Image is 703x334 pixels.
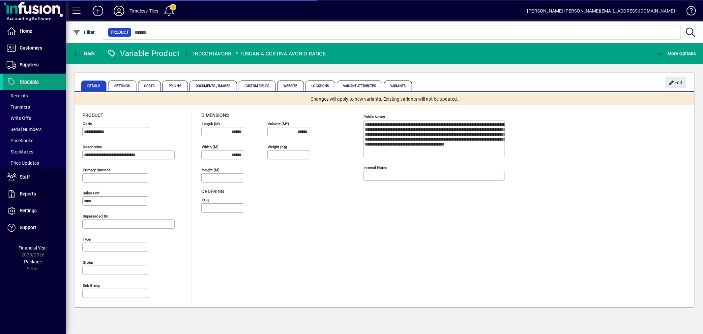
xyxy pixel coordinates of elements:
mat-label: EOQ [202,198,209,202]
mat-label: Sales unit [83,191,100,195]
a: Suppliers [3,57,66,73]
mat-label: Height (m) [202,168,220,172]
span: Product [111,29,129,36]
button: More Options [655,48,698,59]
span: Settings [108,81,136,91]
app-page-header-button: Back [66,48,102,59]
a: Transfers [3,101,66,113]
mat-label: Width (m) [202,145,219,149]
mat-label: Description [83,145,102,149]
mat-label: Volume (m ) [268,121,289,126]
a: Customers [3,40,66,56]
button: Add [87,5,108,17]
a: Serial Numbers [3,124,66,135]
mat-label: Primary barcode [83,168,111,172]
span: Transfers [7,104,30,110]
a: Home [3,23,66,40]
mat-label: Sub group [83,283,100,288]
mat-label: Public Notes [364,115,385,119]
div: Timeless Tiles [130,6,158,16]
span: Back [73,51,95,56]
mat-label: Internal Notes [364,165,387,170]
span: Edit [669,77,683,88]
mat-label: Type [83,237,91,242]
div: INDCORTAVORR - * TUSCANIA CORTINA AVORIO RANGE [193,49,326,59]
span: Staff [20,174,30,180]
span: Stocktakes [7,149,33,154]
span: Filter [73,30,95,35]
mat-label: Code [83,121,92,126]
a: Receipts [3,90,66,101]
span: Suppliers [20,62,39,67]
span: Customers [20,45,42,50]
span: Details [81,81,106,91]
a: Write Offs [3,113,66,124]
span: Variant Attributes [337,81,382,91]
mat-label: Length (m) [202,121,220,126]
span: Home [20,28,32,34]
a: Pricebooks [3,135,66,146]
button: Edit [665,77,686,88]
span: Dimensions [201,113,229,118]
span: Pricebooks [7,138,33,143]
span: Package [24,259,42,264]
span: Write Offs [7,116,31,121]
div: Variable Product [107,48,180,59]
span: Costs [138,81,161,91]
sup: 3 [286,121,288,124]
span: Reports [20,191,36,196]
span: Pricing [162,81,188,91]
a: Settings [3,203,66,219]
mat-label: Group [83,260,93,265]
span: Website [277,81,304,91]
span: Financial Year [19,245,47,250]
span: Changes will apply to new variants. Existing variants will not be updated. [311,96,458,103]
span: Custom Fields [239,81,276,91]
button: Filter [71,26,97,38]
a: Knowledge Base [682,1,695,23]
a: Support [3,219,66,236]
div: [PERSON_NAME] [PERSON_NAME][EMAIL_ADDRESS][DOMAIN_NAME] [527,6,675,16]
mat-label: Superseded by [83,214,108,218]
span: More Options [656,51,696,56]
span: Support [20,225,36,230]
span: Serial Numbers [7,127,42,132]
button: Profile [108,5,130,17]
span: Documents / Images [190,81,237,91]
span: Receipts [7,93,28,98]
span: Price Updates [7,160,39,166]
span: Products [20,79,39,84]
button: Back [71,48,97,59]
span: Ordering [201,189,224,194]
span: Variants [384,81,412,91]
span: Product [82,113,103,118]
a: Reports [3,186,66,202]
span: Settings [20,208,37,213]
span: Locations [306,81,336,91]
a: Stocktakes [3,146,66,157]
a: Staff [3,169,66,185]
mat-label: Weight (Kg) [268,145,287,149]
a: Price Updates [3,157,66,169]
